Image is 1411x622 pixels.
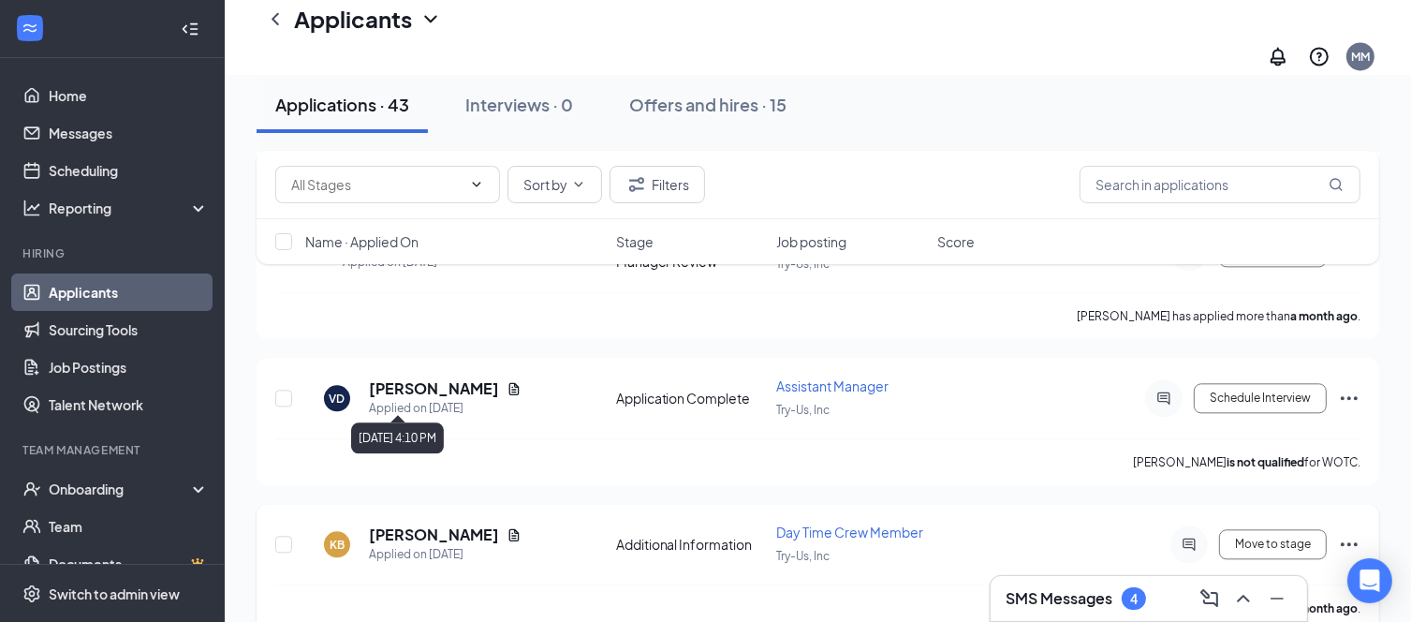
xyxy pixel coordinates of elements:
[1290,309,1358,323] b: a month ago
[1077,308,1360,324] p: [PERSON_NAME] has applied more than .
[351,422,444,453] div: [DATE] 4:10 PM
[1130,591,1138,607] div: 4
[1178,537,1200,552] svg: ActiveChat
[49,545,209,583] a: DocumentsCrown
[49,386,209,423] a: Talent Network
[1338,533,1360,555] svg: Ellipses
[1228,584,1258,614] button: ChevronUp
[49,480,193,498] div: Onboarding
[1290,601,1358,615] b: a month ago
[1266,587,1288,610] svg: Minimize
[937,232,975,251] span: Score
[776,549,830,563] span: Try-Us, Inc
[22,442,205,458] div: Team Management
[616,232,654,251] span: Stage
[625,173,648,196] svg: Filter
[49,199,210,217] div: Reporting
[1080,166,1360,203] input: Search in applications
[1006,588,1112,609] h3: SMS Messages
[523,178,567,191] span: Sort by
[49,77,209,114] a: Home
[469,177,484,192] svg: ChevronDown
[776,232,846,251] span: Job posting
[21,19,39,37] svg: WorkstreamLogo
[1329,177,1344,192] svg: MagnifyingGlass
[22,585,41,603] svg: Settings
[291,174,462,195] input: All Stages
[776,403,830,417] span: Try-Us, Inc
[305,232,419,251] span: Name · Applied On
[294,3,412,35] h1: Applicants
[1338,387,1360,409] svg: Ellipses
[49,311,209,348] a: Sourcing Tools
[49,274,209,311] a: Applicants
[1133,454,1360,470] p: [PERSON_NAME] for WOTC.
[776,524,923,541] span: Day Time Crew Member
[616,535,766,554] div: Additional Information
[629,93,786,116] div: Offers and hires · 15
[616,389,766,407] div: Application Complete
[49,348,209,386] a: Job Postings
[1351,49,1370,65] div: MM
[1219,529,1327,559] button: Move to stage
[369,399,522,418] div: Applied on [DATE]
[49,585,180,603] div: Switch to admin view
[369,378,499,399] h5: [PERSON_NAME]
[1194,383,1327,413] button: Schedule Interview
[275,93,409,116] div: Applications · 43
[22,245,205,261] div: Hiring
[1347,558,1392,603] div: Open Intercom Messenger
[49,508,209,545] a: Team
[1308,45,1330,67] svg: QuestionInfo
[465,93,573,116] div: Interviews · 0
[1195,584,1225,614] button: ComposeMessage
[22,199,41,217] svg: Analysis
[610,166,705,203] button: Filter Filters
[22,480,41,498] svg: UserCheck
[264,7,287,30] svg: ChevronLeft
[49,152,209,189] a: Scheduling
[1227,455,1304,469] b: is not qualified
[507,527,522,542] svg: Document
[1267,45,1289,67] svg: Notifications
[1198,587,1221,610] svg: ComposeMessage
[571,177,586,192] svg: ChevronDown
[49,114,209,152] a: Messages
[776,378,889,394] span: Assistant Manager
[330,391,345,407] div: VD
[1262,584,1292,614] button: Minimize
[181,20,199,38] svg: Collapse
[369,545,522,564] div: Applied on [DATE]
[419,7,442,30] svg: ChevronDown
[1153,391,1175,406] svg: ActiveChat
[369,525,499,545] h5: [PERSON_NAME]
[1232,587,1255,610] svg: ChevronUp
[330,537,345,553] div: KB
[507,381,522,396] svg: Document
[507,166,602,203] button: Sort byChevronDown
